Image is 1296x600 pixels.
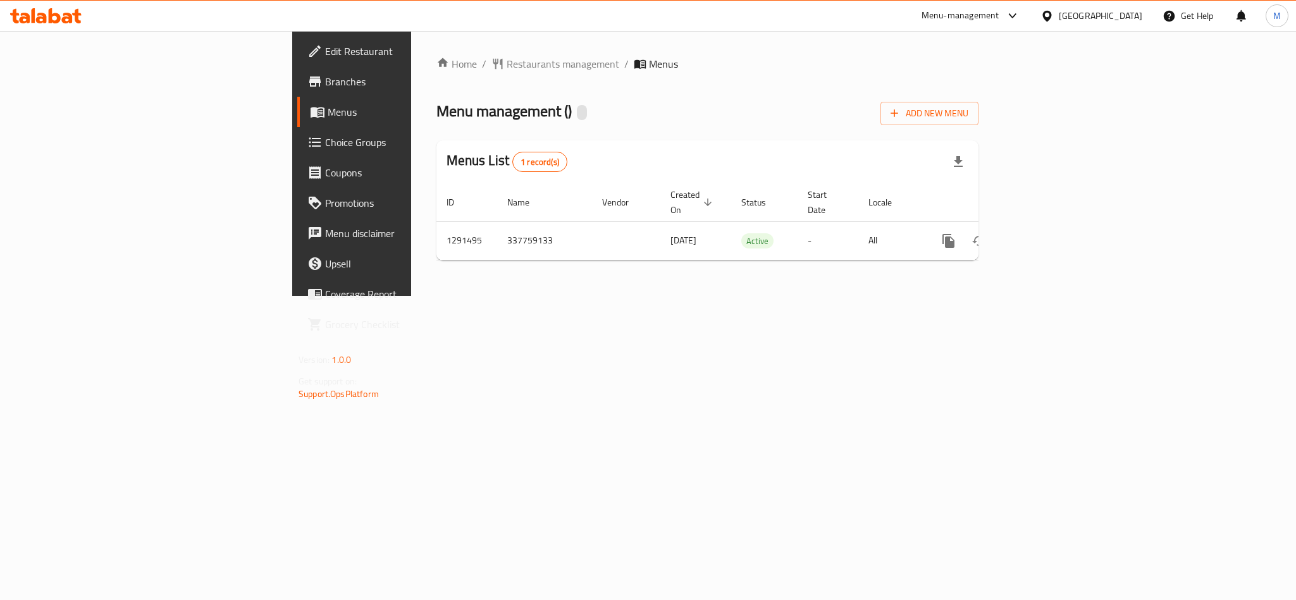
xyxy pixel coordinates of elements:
span: Restaurants management [507,56,619,71]
a: Menus [297,97,509,127]
span: Menu disclaimer [325,226,498,241]
nav: breadcrumb [436,56,978,71]
span: [DATE] [670,232,696,248]
a: Promotions [297,188,509,218]
td: 337759133 [497,221,592,260]
div: Menu-management [922,8,999,23]
button: Change Status [964,226,994,256]
span: Get support on: [299,373,357,389]
a: Restaurants management [491,56,619,71]
span: Start Date [808,187,843,217]
a: Choice Groups [297,127,509,157]
span: 1.0.0 [331,352,351,368]
span: Menus [649,56,678,71]
th: Actions [923,183,1065,222]
div: Export file [943,147,973,177]
div: Active [741,233,774,248]
span: ID [447,195,471,210]
a: Upsell [297,248,509,279]
span: Name [507,195,546,210]
button: Add New Menu [880,102,978,125]
span: Grocery Checklist [325,317,498,332]
td: All [858,221,923,260]
a: Coverage Report [297,279,509,309]
a: Coupons [297,157,509,188]
a: Menu disclaimer [297,218,509,248]
span: Branches [325,74,498,89]
a: Edit Restaurant [297,36,509,66]
div: [GEOGRAPHIC_DATA] [1059,9,1142,23]
span: Edit Restaurant [325,44,498,59]
span: Coupons [325,165,498,180]
span: Promotions [325,195,498,211]
span: Created On [670,187,716,217]
span: Version: [299,352,330,368]
span: 1 record(s) [513,156,567,168]
span: Menus [328,104,498,119]
div: Total records count [512,152,567,172]
h2: Menus List [447,151,567,172]
button: more [934,226,964,256]
span: Active [741,234,774,248]
span: Coverage Report [325,286,498,302]
span: Menu management ( ) [436,97,572,125]
li: / [624,56,629,71]
td: - [798,221,858,260]
span: Status [741,195,782,210]
span: Locale [868,195,908,210]
span: M [1273,9,1281,23]
span: Choice Groups [325,135,498,150]
span: Add New Menu [891,106,968,121]
a: Support.OpsPlatform [299,386,379,402]
a: Grocery Checklist [297,309,509,340]
span: Vendor [602,195,645,210]
a: Branches [297,66,509,97]
table: enhanced table [436,183,1065,260]
span: Upsell [325,256,498,271]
